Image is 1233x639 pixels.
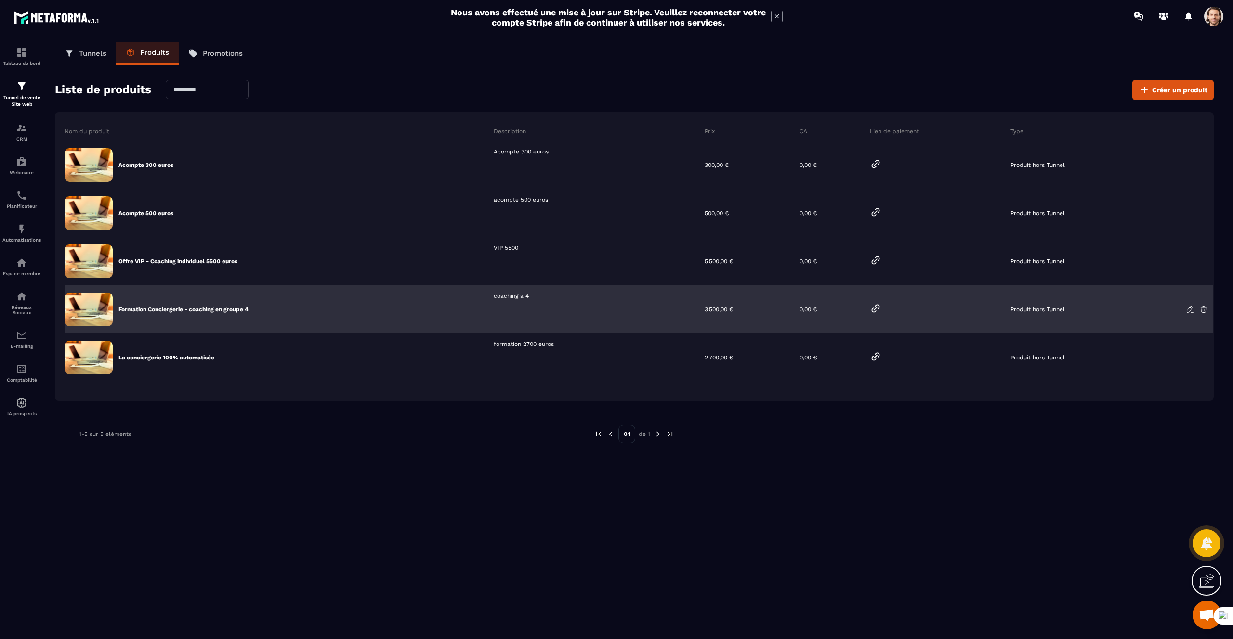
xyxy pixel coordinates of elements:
[179,42,252,65] a: Promotions
[116,42,179,65] a: Produits
[1010,128,1023,135] p: Type
[654,430,662,438] img: next
[594,430,603,438] img: prev
[16,190,27,201] img: scheduler
[16,156,27,167] img: automations
[1010,258,1065,265] p: Produit hors Tunnel
[2,237,41,243] p: Automatisations
[2,344,41,349] p: E-mailing
[118,306,249,313] p: Formation Conciergerie - coaching en groupe 4
[1193,601,1221,629] div: Mở cuộc trò chuyện
[2,61,41,66] p: Tableau de bord
[65,148,113,182] img: formation-default-image.91678625.jpeg
[79,49,106,58] p: Tunnels
[618,425,635,443] p: 01
[2,170,41,175] p: Webinaire
[1152,85,1207,95] span: Créer un produit
[666,430,674,438] img: next
[140,48,169,57] p: Produits
[2,322,41,356] a: emailemailE-mailing
[2,39,41,73] a: formationformationTableau de bord
[1010,210,1065,217] p: Produit hors Tunnel
[1132,80,1214,100] button: Créer un produit
[606,430,615,438] img: prev
[2,136,41,141] p: CRM
[2,204,41,209] p: Planificateur
[65,341,113,374] img: formation-default-image.91678625.jpeg
[2,94,41,108] p: Tunnel de vente Site web
[2,271,41,276] p: Espace membre
[450,7,766,27] h2: Nous avons effectué une mise à jour sur Stripe. Veuillez reconnecter votre compte Stripe afin de ...
[16,363,27,375] img: accountant
[65,293,113,326] img: formation-default-image.91678625.jpeg
[2,356,41,390] a: accountantaccountantComptabilité
[65,196,113,230] img: formation-default-image.91678625.jpeg
[800,128,807,135] p: CA
[870,128,919,135] p: Lien de paiement
[16,47,27,58] img: formation
[16,223,27,235] img: automations
[16,291,27,302] img: social-network
[2,250,41,283] a: automationsautomationsEspace membre
[494,128,526,135] p: Description
[16,257,27,268] img: automations
[13,9,100,26] img: logo
[2,305,41,315] p: Réseaux Sociaux
[65,244,113,278] img: formation-default-image.91678625.jpeg
[2,283,41,322] a: social-networksocial-networkRéseaux Sociaux
[2,216,41,250] a: automationsautomationsAutomatisations
[2,182,41,216] a: schedulerschedulerPlanificateur
[16,397,27,409] img: automations
[55,42,116,65] a: Tunnels
[1010,354,1065,361] p: Produit hors Tunnel
[2,411,41,416] p: IA prospects
[16,330,27,341] img: email
[203,49,243,58] p: Promotions
[118,209,173,217] p: Acompte 500 euros
[79,431,131,437] p: 1-5 sur 5 éléments
[16,122,27,134] img: formation
[2,73,41,115] a: formationformationTunnel de vente Site web
[2,377,41,383] p: Comptabilité
[705,128,715,135] p: Prix
[2,149,41,182] a: automationsautomationsWebinaire
[2,115,41,149] a: formationformationCRM
[118,257,237,265] p: Offre VIP - Coaching individuel 5500 euros
[55,80,151,100] h2: Liste de produits
[65,128,109,135] p: Nom du produit
[1010,306,1065,313] p: Produit hors Tunnel
[118,161,173,169] p: Acompte 300 euros
[118,354,214,361] p: La conciergerie 100% automatisée
[1010,162,1065,168] p: Produit hors Tunnel
[639,430,650,438] p: de 1
[16,80,27,92] img: formation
